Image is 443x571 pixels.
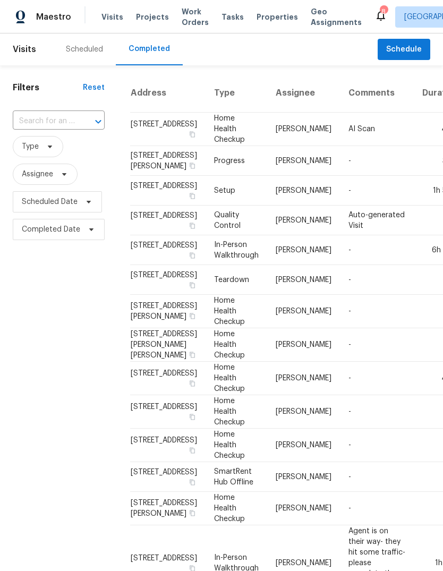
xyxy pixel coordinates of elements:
td: [PERSON_NAME] [267,328,340,362]
td: Home Health Checkup [206,113,267,146]
button: Copy Address [188,161,197,171]
button: Copy Address [188,446,197,455]
span: Scheduled Date [22,197,78,207]
span: Type [22,141,39,152]
span: Assignee [22,169,53,180]
td: [STREET_ADDRESS] [130,265,206,295]
td: [STREET_ADDRESS] [130,462,206,492]
td: [PERSON_NAME] [267,265,340,295]
td: [STREET_ADDRESS] [130,429,206,462]
span: Geo Assignments [311,6,362,28]
td: In-Person Walkthrough [206,235,267,265]
td: [PERSON_NAME] [267,146,340,176]
button: Schedule [378,39,430,61]
td: - [340,235,414,265]
td: [STREET_ADDRESS] [130,235,206,265]
td: - [340,362,414,395]
th: Type [206,74,267,113]
td: [STREET_ADDRESS] [130,395,206,429]
button: Copy Address [188,478,197,487]
td: [PERSON_NAME] [267,206,340,235]
td: - [340,265,414,295]
td: Setup [206,176,267,206]
td: [STREET_ADDRESS] [130,362,206,395]
td: [STREET_ADDRESS] [130,113,206,146]
td: [PERSON_NAME] [267,492,340,525]
div: Reset [83,82,105,93]
th: Address [130,74,206,113]
button: Copy Address [188,311,197,321]
td: - [340,429,414,462]
td: [STREET_ADDRESS][PERSON_NAME][PERSON_NAME] [130,328,206,362]
span: Maestro [36,12,71,22]
td: Quality Control [206,206,267,235]
span: Projects [136,12,169,22]
td: Auto-generated Visit [340,206,414,235]
td: Home Health Checkup [206,492,267,525]
div: Completed [129,44,170,54]
td: [PERSON_NAME] [267,235,340,265]
td: [PERSON_NAME] [267,176,340,206]
td: - [340,295,414,328]
th: Assignee [267,74,340,113]
td: Home Health Checkup [206,362,267,395]
button: Open [91,114,106,129]
td: [PERSON_NAME] [267,429,340,462]
td: [STREET_ADDRESS][PERSON_NAME] [130,295,206,328]
span: Properties [257,12,298,22]
td: - [340,176,414,206]
span: Visits [13,38,36,61]
td: - [340,395,414,429]
span: Visits [101,12,123,22]
button: Copy Address [188,280,197,290]
div: Scheduled [66,44,103,55]
td: [PERSON_NAME] [267,113,340,146]
td: - [340,146,414,176]
h1: Filters [13,82,83,93]
span: Schedule [386,43,422,56]
th: Comments [340,74,414,113]
td: [STREET_ADDRESS] [130,206,206,235]
button: Copy Address [188,412,197,422]
button: Copy Address [188,350,197,360]
td: [PERSON_NAME] [267,362,340,395]
td: SmartRent Hub Offline [206,462,267,492]
td: [STREET_ADDRESS] [130,176,206,206]
button: Copy Address [188,130,197,139]
button: Copy Address [188,379,197,388]
div: 8 [380,6,387,17]
td: Progress [206,146,267,176]
td: Home Health Checkup [206,295,267,328]
span: Completed Date [22,224,80,235]
input: Search for an address... [13,113,75,130]
td: - [340,492,414,525]
td: Home Health Checkup [206,328,267,362]
td: [PERSON_NAME] [267,462,340,492]
td: [PERSON_NAME] [267,295,340,328]
td: Teardown [206,265,267,295]
span: Tasks [221,13,244,21]
td: Home Health Checkup [206,395,267,429]
td: - [340,328,414,362]
button: Copy Address [188,191,197,201]
td: [STREET_ADDRESS][PERSON_NAME] [130,146,206,176]
button: Copy Address [188,508,197,518]
button: Copy Address [188,221,197,231]
td: Home Health Checkup [206,429,267,462]
button: Copy Address [188,251,197,260]
span: Work Orders [182,6,209,28]
td: [PERSON_NAME] [267,395,340,429]
td: - [340,462,414,492]
td: [STREET_ADDRESS][PERSON_NAME] [130,492,206,525]
td: AI Scan [340,113,414,146]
